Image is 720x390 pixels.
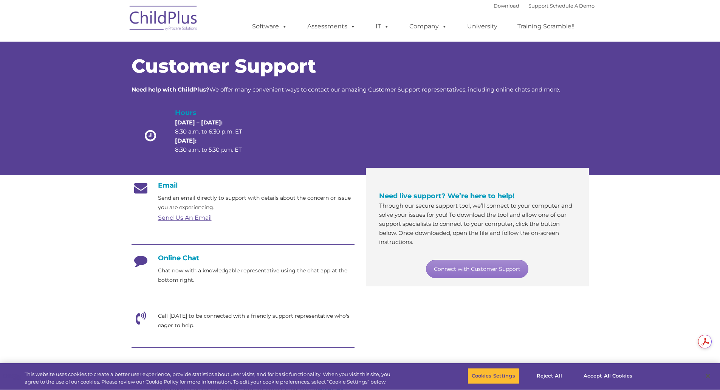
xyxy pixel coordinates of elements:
a: University [460,19,505,34]
button: Close [700,368,716,384]
strong: [DATE] – [DATE]: [175,119,223,126]
p: Send an email directly to support with details about the concern or issue you are experiencing. [158,193,355,212]
a: IT [368,19,397,34]
strong: [DATE]: [175,137,197,144]
a: Connect with Customer Support [426,260,528,278]
a: Software [245,19,295,34]
p: Through our secure support tool, we’ll connect to your computer and solve your issues for you! To... [379,201,576,247]
button: Reject All [526,368,573,384]
button: Cookies Settings [468,368,519,384]
a: Download [494,3,519,9]
a: Support [528,3,548,9]
p: Chat now with a knowledgable representative using the chat app at the bottom right. [158,266,355,285]
p: Call [DATE] to be connected with a friendly support representative who's eager to help. [158,311,355,330]
h4: Online Chat [132,254,355,262]
img: ChildPlus by Procare Solutions [126,0,201,38]
span: We offer many convenient ways to contact our amazing Customer Support representatives, including ... [132,86,560,93]
p: 8:30 a.m. to 6:30 p.m. ET 8:30 a.m. to 5:30 p.m. ET [175,118,255,154]
h4: Email [132,181,355,190]
span: Need live support? We’re here to help! [379,192,514,200]
h4: Hours [175,107,255,118]
div: This website uses cookies to create a better user experience, provide statistics about user visit... [25,371,396,385]
a: Schedule A Demo [550,3,595,9]
button: Accept All Cookies [579,368,636,384]
a: Company [402,19,455,34]
a: Send Us An Email [158,214,212,221]
a: Assessments [300,19,363,34]
span: Customer Support [132,54,316,78]
a: Training Scramble!! [510,19,582,34]
h4: Feature Request Forum [132,362,355,371]
font: | [494,3,595,9]
strong: Need help with ChildPlus? [132,86,209,93]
